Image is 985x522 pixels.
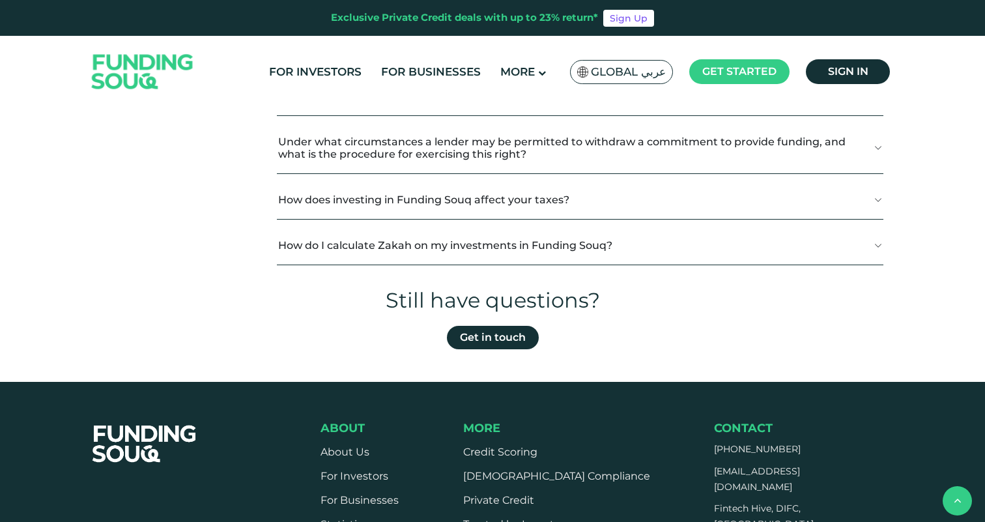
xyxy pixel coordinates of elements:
[714,443,801,455] a: [PHONE_NUMBER]
[378,61,484,83] a: For Businesses
[447,326,539,349] a: Get in touch
[331,10,598,25] div: Exclusive Private Credit deals with up to 23% return*
[603,10,654,27] a: Sign Up
[79,409,210,478] img: FooterLogo
[714,465,800,493] a: [EMAIL_ADDRESS][DOMAIN_NAME]
[321,470,388,482] a: For Investors
[714,421,773,435] span: Contact
[89,285,896,316] div: Still have questions?
[577,66,589,78] img: SA Flag
[277,123,883,173] button: Under what circumstances a lender may be permitted to withdraw a commitment to provide funding, a...
[463,494,534,506] a: Private Credit
[463,470,650,482] a: [DEMOGRAPHIC_DATA] Compliance
[591,65,666,80] span: Global عربي
[277,226,883,265] button: How do I calculate Zakah on my investments in Funding Souq?
[463,421,500,435] span: More
[806,59,890,84] a: Sign in
[321,421,399,435] div: About
[463,446,537,458] a: Credit Scoring
[943,486,972,515] button: back
[266,61,365,83] a: For Investors
[79,39,207,105] img: Logo
[500,65,535,78] span: More
[828,65,868,78] span: Sign in
[321,446,369,458] a: About Us
[277,181,883,219] button: How does investing in Funding Souq affect your taxes?
[321,494,399,506] a: For Businesses
[702,65,777,78] span: Get started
